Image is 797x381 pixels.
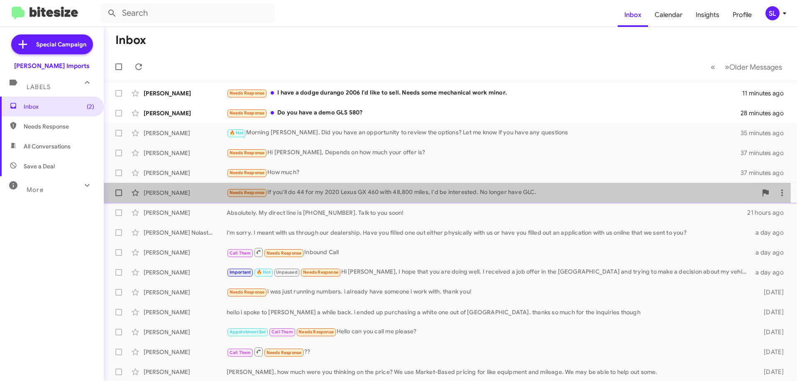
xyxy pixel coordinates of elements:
div: [PERSON_NAME] [144,169,227,177]
div: [PERSON_NAME] [144,129,227,137]
div: Morning [PERSON_NAME]. Did you have an opportunity to review the options? Let me know if you have... [227,128,741,138]
span: Call Them [271,329,293,335]
div: i was just running numbers. i already have someone i work with. thank you! [227,287,751,297]
span: Appointment Set [230,329,266,335]
div: [PERSON_NAME] [144,288,227,296]
div: [PERSON_NAME], how much were you thinking on the price? We use Market-Based pricing for like equi... [227,368,751,376]
button: SL [758,6,788,20]
div: [DATE] [751,308,790,316]
a: Profile [726,3,758,27]
input: Search [100,3,275,23]
div: 37 minutes ago [741,169,790,177]
div: [PERSON_NAME] Imports [14,62,90,70]
div: [PERSON_NAME] [144,209,227,217]
span: » [725,62,729,72]
div: 21 hours ago [747,209,790,217]
div: ?? [227,347,751,357]
div: SL [765,6,780,20]
div: If you'll do 44 for my 2020 Lexus GX 460 with 48,800 miles, I'd be interested. No longer have GLC. [227,188,757,197]
span: « [711,62,715,72]
span: Needs Response [24,122,94,131]
a: Calendar [648,3,689,27]
div: How much? [227,168,741,177]
div: [PERSON_NAME] [144,189,227,197]
div: [PERSON_NAME] [144,368,227,376]
a: Inbox [618,3,648,27]
span: Needs Response [303,269,338,275]
span: Needs Response [266,350,302,355]
span: Important [230,269,251,275]
span: Needs Response [298,329,334,335]
div: [PERSON_NAME] [144,248,227,257]
div: [PERSON_NAME] [144,328,227,336]
div: [PERSON_NAME] [144,268,227,277]
span: Needs Response [230,110,265,116]
div: [PERSON_NAME] Nolastname120711837 [144,228,227,237]
div: [DATE] [751,368,790,376]
div: 11 minutes ago [742,89,790,97]
div: [PERSON_NAME] [144,89,227,97]
div: Do you have a demo GLS 580? [227,108,741,118]
span: 🔥 Hot [230,130,244,136]
span: More [27,186,44,194]
span: All Conversations [24,142,71,150]
span: Needs Response [230,90,265,96]
span: Inbox [24,102,94,111]
span: Save a Deal [24,162,55,170]
div: Hi [PERSON_NAME], I hope that you are doing well. I received a job offer in the [GEOGRAPHIC_DATA]... [227,267,751,277]
div: I have a dodge durango 2006 I'd like to sell. Needs some mechanical work minor. [227,88,742,98]
span: Labels [27,83,51,91]
div: [PERSON_NAME] [144,348,227,356]
div: 37 minutes ago [741,149,790,157]
div: 35 minutes ago [741,129,790,137]
button: Next [720,58,787,75]
span: Needs Response [230,170,265,175]
div: [DATE] [751,288,790,296]
span: Call Them [230,250,251,256]
span: Needs Response [230,289,265,295]
div: Absolutely. My direct line is [PHONE_NUMBER]. Talk to you soon! [227,209,747,217]
span: Older Messages [729,63,782,72]
a: Special Campaign [11,34,93,54]
div: [PERSON_NAME] [144,308,227,316]
h1: Inbox [115,34,146,47]
a: Insights [689,3,726,27]
span: Special Campaign [36,40,86,49]
span: 🔥 Hot [257,269,271,275]
div: Hi [PERSON_NAME], Depends on how much your offer is? [227,148,741,158]
span: Needs Response [230,190,265,195]
button: Previous [706,58,720,75]
span: Unpaused [276,269,298,275]
div: a day ago [751,228,790,237]
div: [PERSON_NAME] [144,149,227,157]
nav: Page navigation example [706,58,787,75]
div: hello i spoke to [PERSON_NAME] a while back. i ended up purchasing a white one out of [GEOGRAPHIC... [227,308,751,316]
div: [PERSON_NAME] [144,109,227,117]
span: Needs Response [230,150,265,155]
div: [DATE] [751,348,790,356]
span: Call Them [230,350,251,355]
div: Hello can you call me please? [227,327,751,337]
div: 28 minutes ago [741,109,790,117]
div: a day ago [751,248,790,257]
div: [DATE] [751,328,790,336]
div: I'm sorry. I meant with us through our dealership. Have you filled one out either physically with... [227,228,751,237]
div: a day ago [751,268,790,277]
div: Inbound Call [227,247,751,257]
span: (2) [87,102,94,111]
span: Needs Response [266,250,302,256]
